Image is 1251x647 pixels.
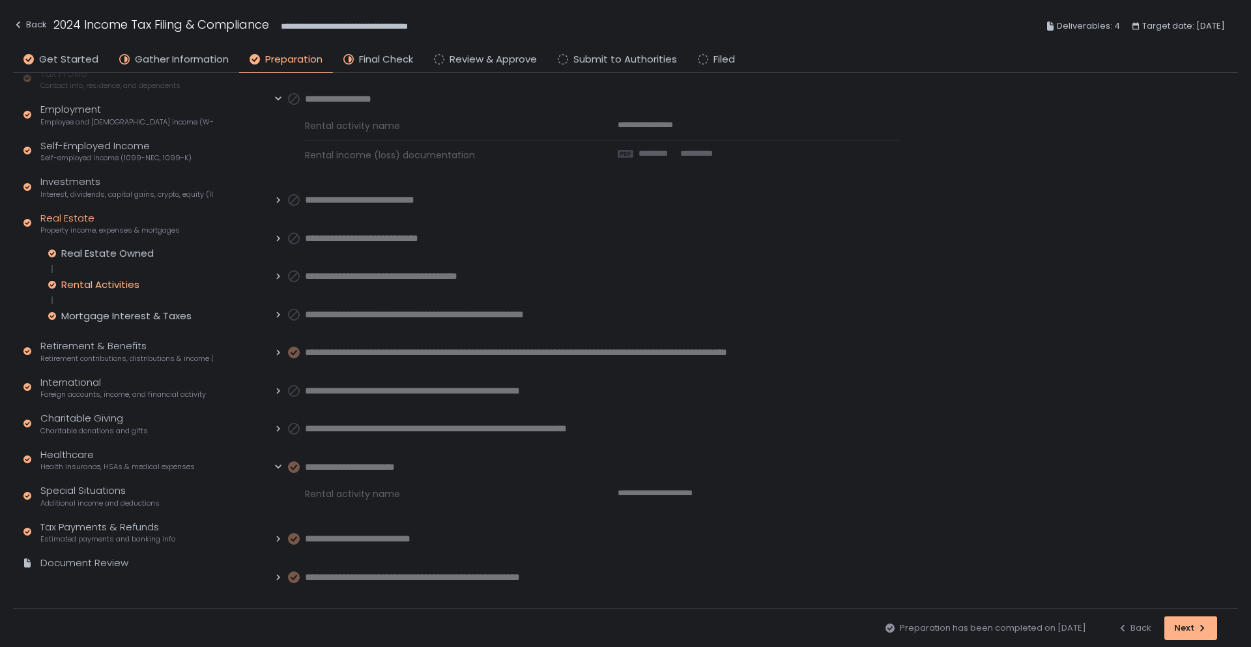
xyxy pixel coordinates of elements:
[40,190,213,199] span: Interest, dividends, capital gains, crypto, equity (1099s, K-1s)
[40,225,180,235] span: Property income, expenses & mortgages
[40,339,213,364] div: Retirement & Benefits
[305,119,586,132] span: Rental activity name
[135,52,229,67] span: Gather Information
[13,17,47,33] div: Back
[61,278,139,291] div: Rental Activities
[265,52,323,67] span: Preparation
[40,139,192,164] div: Self-Employed Income
[40,556,128,571] div: Document Review
[40,117,213,127] span: Employee and [DEMOGRAPHIC_DATA] income (W-2s)
[53,16,269,33] h1: 2024 Income Tax Filing & Compliance
[40,354,213,364] span: Retirement contributions, distributions & income (1099-R, 5498)
[359,52,413,67] span: Final Check
[900,622,1086,634] span: Preparation has been completed on [DATE]
[40,520,175,545] div: Tax Payments & Refunds
[40,462,195,472] span: Health insurance, HSAs & medical expenses
[1142,18,1225,34] span: Target date: [DATE]
[40,498,160,508] span: Additional income and deductions
[39,52,98,67] span: Get Started
[40,411,148,436] div: Charitable Giving
[40,211,180,236] div: Real Estate
[40,153,192,163] span: Self-employed income (1099-NEC, 1099-K)
[40,426,148,436] span: Charitable donations and gifts
[305,149,586,162] span: Rental income (loss) documentation
[40,375,206,400] div: International
[1057,18,1120,34] span: Deliverables: 4
[450,52,537,67] span: Review & Approve
[1117,622,1151,634] div: Back
[40,534,175,544] span: Estimated payments and banking info
[40,448,195,472] div: Healthcare
[13,16,47,37] button: Back
[40,81,180,91] span: Contact info, residence, and dependents
[1174,622,1207,634] div: Next
[40,390,206,399] span: Foreign accounts, income, and financial activity
[573,52,677,67] span: Submit to Authorities
[713,52,735,67] span: Filed
[61,309,192,323] div: Mortgage Interest & Taxes
[305,487,586,500] span: Rental activity name
[40,175,213,199] div: Investments
[61,247,154,260] div: Real Estate Owned
[40,66,180,91] div: Tax Profile
[1117,616,1151,640] button: Back
[1164,616,1217,640] button: Next
[40,483,160,508] div: Special Situations
[40,102,213,127] div: Employment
